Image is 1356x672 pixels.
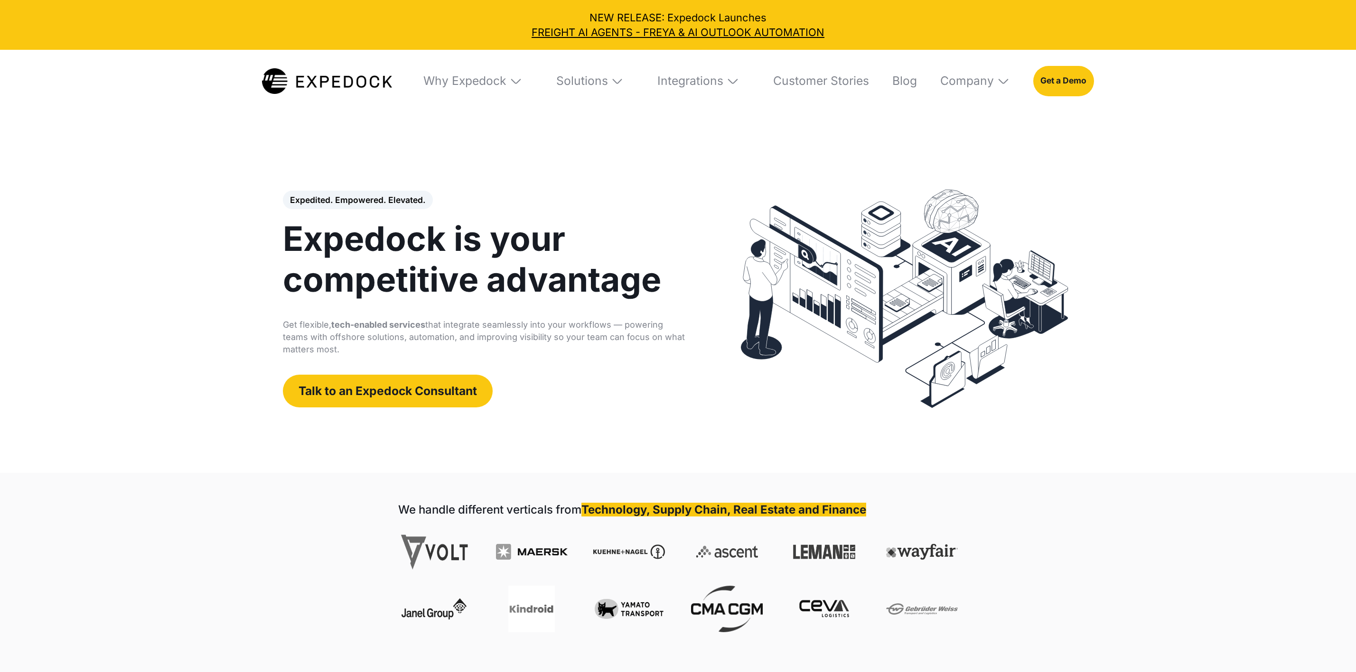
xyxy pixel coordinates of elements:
[882,50,917,112] a: Blog
[657,74,723,88] div: Integrations
[940,74,994,88] div: Company
[10,25,1346,40] a: FREIGHT AI AGENTS - FREYA & AI OUTLOOK AUTOMATION
[331,320,425,330] strong: tech-enabled services
[423,74,506,88] div: Why Expedock
[1033,66,1094,96] a: Get a Demo
[283,375,493,407] a: Talk to an Expedock Consultant
[283,319,690,356] p: Get flexible, that integrate seamlessly into your workflows — powering teams with offshore soluti...
[556,74,608,88] div: Solutions
[398,503,581,516] strong: We handle different verticals from
[581,503,866,516] strong: Technology, Supply Chain, Real Estate and Finance
[10,10,1346,39] div: NEW RELEASE: Expedock Launches
[763,50,869,112] a: Customer Stories
[283,219,690,300] h1: Expedock is your competitive advantage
